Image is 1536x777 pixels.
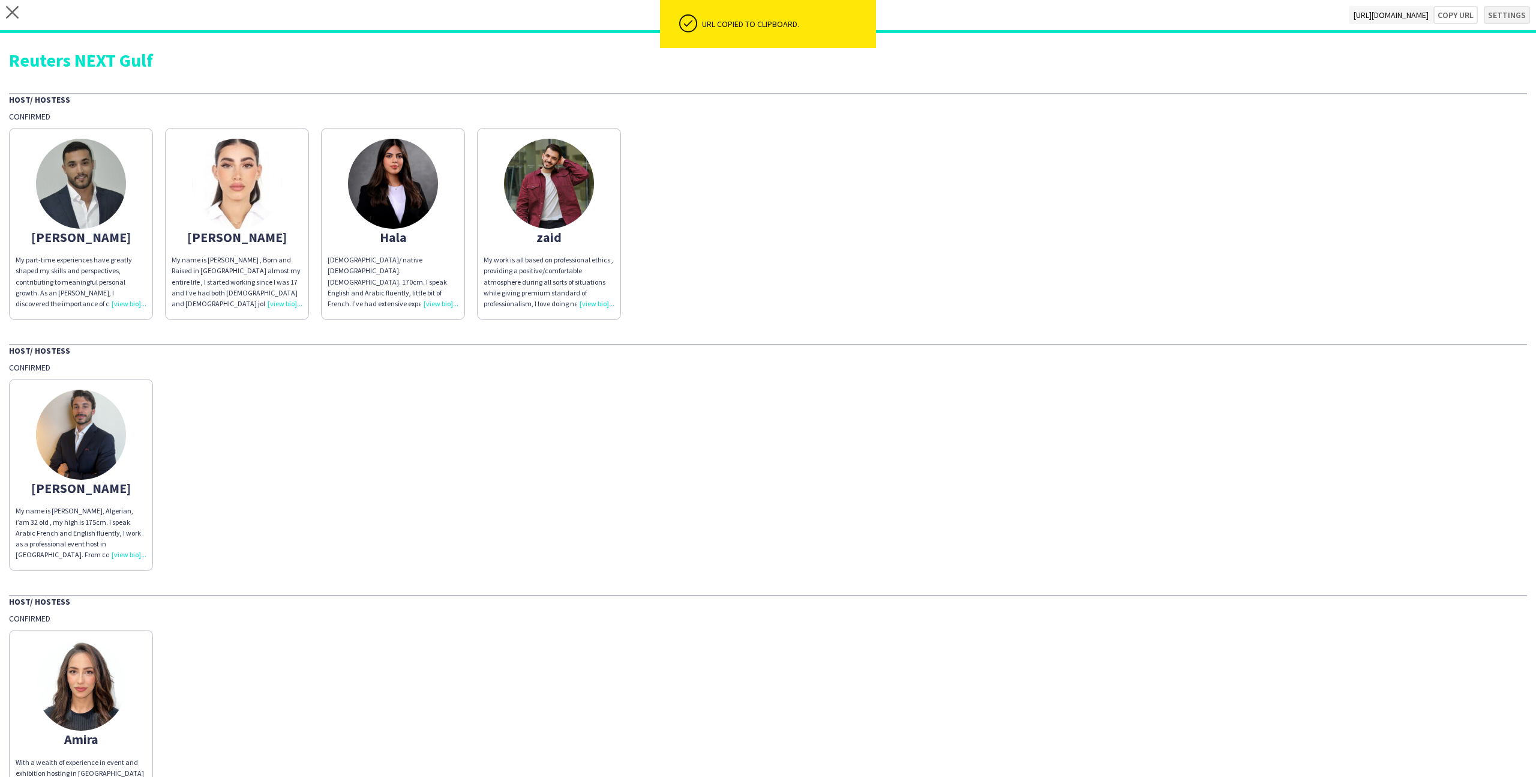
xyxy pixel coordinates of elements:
div: URL copied to clipboard. [702,19,871,29]
div: Confirmed [9,362,1527,373]
div: Amira [16,734,146,745]
div: [PERSON_NAME] [172,232,302,243]
img: thumb-0abc8545-ac6c-4045-9ff6-bf7ec7d3b2d0.jpg [504,139,594,229]
div: [PERSON_NAME] [16,483,146,494]
span: [URL][DOMAIN_NAME] [1349,6,1433,24]
div: My work is all based on professional ethics , providing a positive/comfortable atmosphere during ... [484,255,614,309]
div: [PERSON_NAME] [16,232,146,243]
div: Reuters NEXT Gulf [9,51,1527,69]
img: thumb-68775f4007b27.jpeg [192,139,282,229]
img: thumb-6656fbc3a5347.jpeg [36,139,126,229]
button: Settings [1484,6,1530,24]
div: Host/ Hostess [9,595,1527,607]
div: zaid [484,232,614,243]
div: Confirmed [9,613,1527,624]
div: Host/ Hostess [9,93,1527,105]
div: My part-time experiences have greatly shaped my skills and perspectives, contributing to meaningf... [16,255,146,309]
button: Copy url [1433,6,1478,24]
div: Hala [328,232,458,243]
div: Host/ Hostess [9,344,1527,356]
img: thumb-6582a0cdb5742.jpeg [36,641,126,731]
div: Confirmed [9,111,1527,122]
div: [DEMOGRAPHIC_DATA]/ native [DEMOGRAPHIC_DATA]. [DEMOGRAPHIC_DATA]. 170cm. I speak English and Ara... [328,255,458,309]
div: My name is [PERSON_NAME] , Born and Raised in [GEOGRAPHIC_DATA] almost my entire life , I started... [172,255,302,309]
img: thumb-68a0e79732ed7.jpeg [348,139,438,229]
div: My name is [PERSON_NAME], Algerian, i’am 32 old , my high is 175cm. I speak Arabic French and Eng... [16,506,146,560]
img: thumb-685bf4662badf.jpg [36,390,126,480]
